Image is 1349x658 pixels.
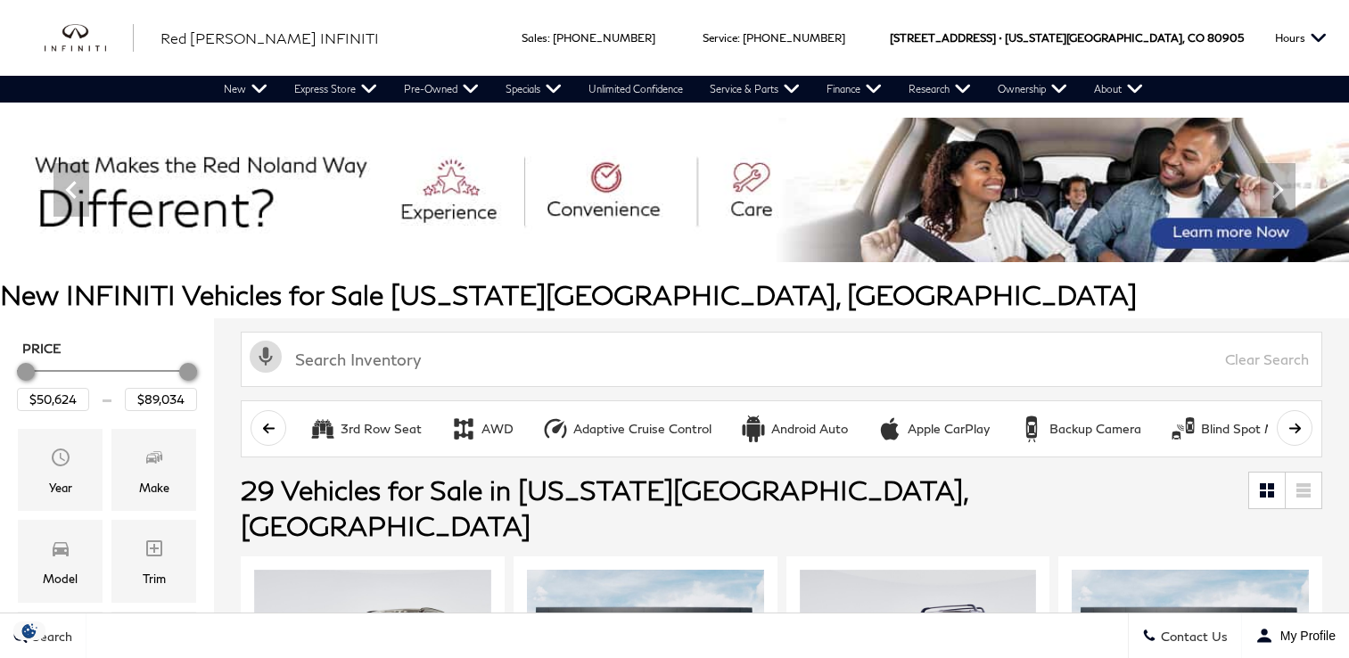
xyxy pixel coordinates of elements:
div: 3rd Row Seat [309,415,336,442]
span: Go to slide 5 [679,229,696,247]
div: 3rd Row Seat [341,421,422,437]
a: Express Store [281,76,391,103]
div: Trim [143,569,166,588]
span: Search [28,629,72,644]
a: Specials [492,76,575,103]
div: Adaptive Cruise Control [573,421,712,437]
span: Service [703,31,737,45]
div: Android Auto [771,421,848,437]
nav: Main Navigation [210,76,1156,103]
div: Backup Camera [1018,415,1045,442]
span: Go to slide 4 [654,229,671,247]
div: Adaptive Cruise Control [542,415,569,442]
span: Go to slide 3 [629,229,646,247]
div: Previous [53,163,89,217]
span: Go to slide 6 [703,229,721,247]
a: Pre-Owned [391,76,492,103]
span: Trim [144,533,165,569]
section: Click to Open Cookie Consent Modal [9,621,50,640]
span: Go to slide 8 [753,229,771,247]
div: YearYear [18,429,103,511]
div: Apple CarPlay [908,421,990,437]
div: Maximum Price [179,363,197,381]
span: Go to slide 1 [579,229,596,247]
span: : [547,31,550,45]
div: MakeMake [111,429,196,511]
button: Android AutoAndroid Auto [730,410,858,448]
span: Contact Us [1156,629,1228,644]
button: 3rd Row Seat3rd Row Seat [300,410,432,448]
img: INFINITI [45,24,134,53]
div: Android Auto [740,415,767,442]
span: : [737,31,740,45]
input: Search Inventory [241,332,1322,387]
div: Model [43,569,78,588]
a: [PHONE_NUMBER] [553,31,655,45]
a: [STREET_ADDRESS] • [US_STATE][GEOGRAPHIC_DATA], CO 80905 [890,31,1244,45]
a: Red [PERSON_NAME] INFINITI [160,28,379,49]
div: Price [17,357,197,411]
div: Backup Camera [1049,421,1141,437]
div: Apple CarPlay [876,415,903,442]
a: Service & Parts [696,76,813,103]
span: Go to slide 7 [728,229,746,247]
button: Adaptive Cruise ControlAdaptive Cruise Control [532,410,721,448]
a: [PHONE_NUMBER] [743,31,845,45]
span: Sales [522,31,547,45]
div: AWD [481,421,514,437]
button: AWDAWD [440,410,523,448]
span: My Profile [1273,629,1336,643]
svg: Click to toggle on voice search [250,341,282,373]
a: About [1081,76,1156,103]
input: Maximum [125,388,197,411]
button: Apple CarPlayApple CarPlay [867,410,999,448]
div: Make [139,478,169,498]
div: Minimum Price [17,363,35,381]
div: AWD [450,415,477,442]
div: TrimTrim [111,520,196,602]
a: Ownership [984,76,1081,103]
a: Unlimited Confidence [575,76,696,103]
span: Make [144,442,165,478]
a: Finance [813,76,895,103]
span: 29 Vehicles for Sale in [US_STATE][GEOGRAPHIC_DATA], [GEOGRAPHIC_DATA] [241,473,967,541]
button: Open user profile menu [1242,613,1349,658]
div: ModelModel [18,520,103,602]
button: scroll left [251,410,286,446]
a: New [210,76,281,103]
a: infiniti [45,24,134,53]
h5: Price [22,341,192,357]
div: Year [49,478,72,498]
span: Go to slide 2 [604,229,621,247]
span: Year [50,442,71,478]
div: Blind Spot Monitor [1201,421,1311,437]
button: Backup CameraBackup Camera [1008,410,1151,448]
div: Next [1260,163,1296,217]
span: Red [PERSON_NAME] INFINITI [160,29,379,46]
input: Minimum [17,388,89,411]
button: scroll right [1277,410,1312,446]
a: Research [895,76,984,103]
button: Blind Spot MonitorBlind Spot Monitor [1160,410,1320,448]
div: Blind Spot Monitor [1170,415,1197,442]
img: Opt-Out Icon [9,621,50,640]
span: Model [50,533,71,569]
